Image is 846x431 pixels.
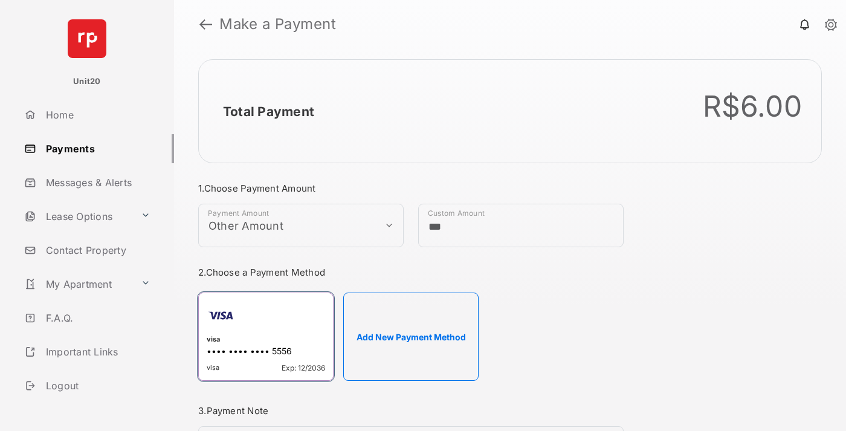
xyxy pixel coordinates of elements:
[198,405,624,416] h3: 3. Payment Note
[19,337,155,366] a: Important Links
[223,104,314,119] h2: Total Payment
[19,168,174,197] a: Messages & Alerts
[19,303,174,332] a: F.A.Q.
[198,183,624,194] h3: 1. Choose Payment Amount
[19,134,174,163] a: Payments
[68,19,106,58] img: svg+xml;base64,PHN2ZyB4bWxucz0iaHR0cDovL3d3dy53My5vcmcvMjAwMC9zdmciIHdpZHRoPSI2NCIgaGVpZ2h0PSI2NC...
[19,100,174,129] a: Home
[19,202,136,231] a: Lease Options
[703,89,802,124] div: R$6.00
[282,363,325,372] span: Exp: 12/2036
[207,335,325,346] div: visa
[198,267,624,278] h3: 2. Choose a Payment Method
[19,236,174,265] a: Contact Property
[73,76,101,88] p: Unit20
[343,293,479,381] button: Add New Payment Method
[19,270,136,299] a: My Apartment
[207,346,325,358] div: •••• •••• •••• 5556
[198,293,334,381] div: visa•••• •••• •••• 5556visaExp: 12/2036
[207,363,219,372] span: visa
[19,371,174,400] a: Logout
[219,17,336,31] strong: Make a Payment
